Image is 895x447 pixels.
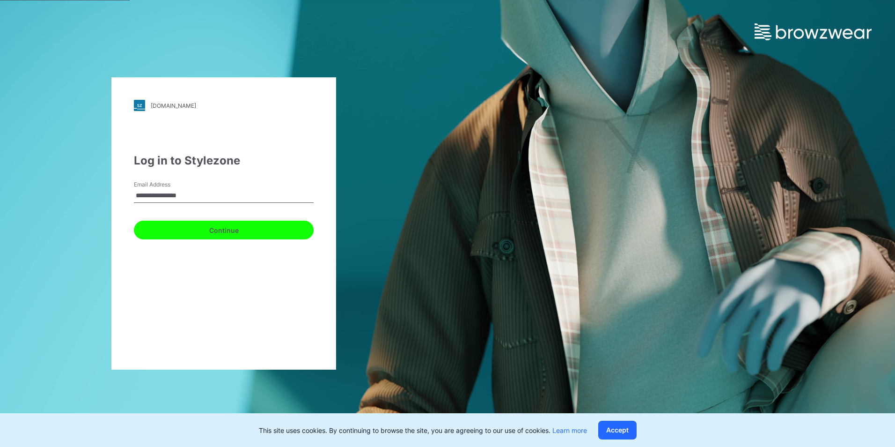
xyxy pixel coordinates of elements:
[134,180,199,189] label: Email Address
[259,425,587,435] p: This site uses cookies. By continuing to browse the site, you are agreeing to our use of cookies.
[134,152,314,169] div: Log in to Stylezone
[755,23,872,40] img: browzwear-logo.e42bd6dac1945053ebaf764b6aa21510.svg
[134,221,314,239] button: Continue
[151,102,196,109] div: [DOMAIN_NAME]
[134,100,145,111] img: stylezone-logo.562084cfcfab977791bfbf7441f1a819.svg
[552,426,587,434] a: Learn more
[134,100,314,111] a: [DOMAIN_NAME]
[598,421,637,440] button: Accept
